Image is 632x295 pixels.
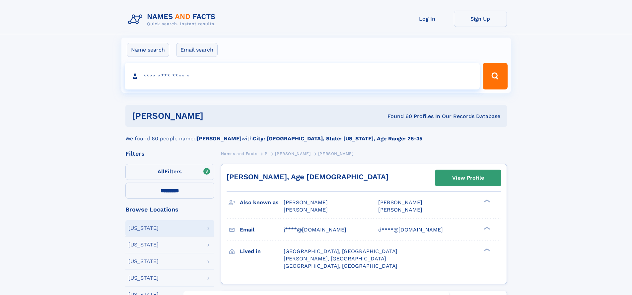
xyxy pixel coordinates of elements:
span: [PERSON_NAME] [378,199,422,206]
span: [GEOGRAPHIC_DATA], [GEOGRAPHIC_DATA] [284,248,397,254]
div: [US_STATE] [128,242,159,247]
div: [US_STATE] [128,275,159,281]
a: Log In [401,11,454,27]
span: [PERSON_NAME] [378,207,422,213]
div: View Profile [452,170,484,186]
label: Filters [125,164,214,180]
img: Logo Names and Facts [125,11,221,29]
span: [PERSON_NAME] [275,151,311,156]
input: search input [125,63,480,89]
label: Name search [127,43,169,57]
div: [US_STATE] [128,259,159,264]
label: Email search [176,43,218,57]
div: ❯ [482,247,490,252]
div: [US_STATE] [128,225,159,231]
a: P [265,149,268,158]
a: View Profile [435,170,501,186]
a: [PERSON_NAME] [275,149,311,158]
a: [PERSON_NAME], Age [DEMOGRAPHIC_DATA] [227,173,388,181]
h3: Also known as [240,197,284,208]
span: [PERSON_NAME], [GEOGRAPHIC_DATA] [284,255,386,262]
span: All [158,168,165,175]
b: [PERSON_NAME] [197,135,242,142]
div: Browse Locations [125,207,214,213]
div: ❯ [482,226,490,230]
div: ❯ [482,199,490,203]
span: [GEOGRAPHIC_DATA], [GEOGRAPHIC_DATA] [284,263,397,269]
a: Names and Facts [221,149,257,158]
span: P [265,151,268,156]
span: [PERSON_NAME] [284,199,328,206]
span: [PERSON_NAME] [284,207,328,213]
h3: Lived in [240,246,284,257]
span: [PERSON_NAME] [318,151,354,156]
div: We found 60 people named with . [125,127,507,143]
h3: Email [240,224,284,235]
b: City: [GEOGRAPHIC_DATA], State: [US_STATE], Age Range: 25-35 [253,135,422,142]
h1: [PERSON_NAME] [132,112,296,120]
a: Sign Up [454,11,507,27]
div: Found 60 Profiles In Our Records Database [295,113,500,120]
button: Search Button [483,63,507,89]
div: Filters [125,151,214,157]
